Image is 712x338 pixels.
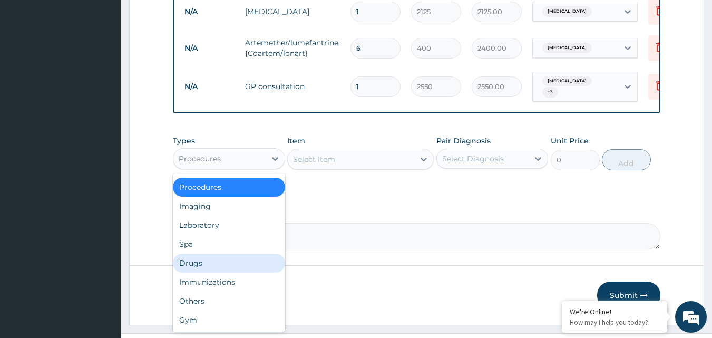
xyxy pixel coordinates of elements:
td: N/A [179,77,240,96]
label: Unit Price [551,136,589,146]
td: N/A [179,38,240,58]
div: Laboratory [173,216,285,235]
div: Spa [173,235,285,254]
div: Minimize live chat window [173,5,198,31]
label: Pair Diagnosis [436,136,491,146]
img: d_794563401_company_1708531726252_794563401 [19,53,43,79]
td: [MEDICAL_DATA] [240,1,345,22]
div: Procedures [173,178,285,197]
div: Immunizations [173,273,285,292]
td: Artemether/lumefantrine{Coartem/lonart} [240,32,345,64]
div: We're Online! [570,307,659,316]
div: Drugs [173,254,285,273]
div: Gym [173,311,285,330]
td: GP consultation [240,76,345,97]
button: Submit [597,282,660,309]
span: [MEDICAL_DATA] [542,6,592,17]
div: Select Item [293,154,335,165]
label: Comment [173,208,661,217]
div: Procedures [179,153,221,164]
div: Imaging [173,197,285,216]
div: Others [173,292,285,311]
span: We're online! [61,102,145,208]
div: Chat with us now [55,59,177,73]
div: Select Diagnosis [442,153,504,164]
label: Types [173,137,195,146]
button: Add [602,149,651,170]
span: + 3 [542,87,558,98]
span: [MEDICAL_DATA] [542,43,592,53]
td: N/A [179,2,240,22]
span: [MEDICAL_DATA] [542,76,592,86]
p: How may I help you today? [570,318,659,327]
textarea: Type your message and hit 'Enter' [5,226,201,263]
label: Item [287,136,305,146]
